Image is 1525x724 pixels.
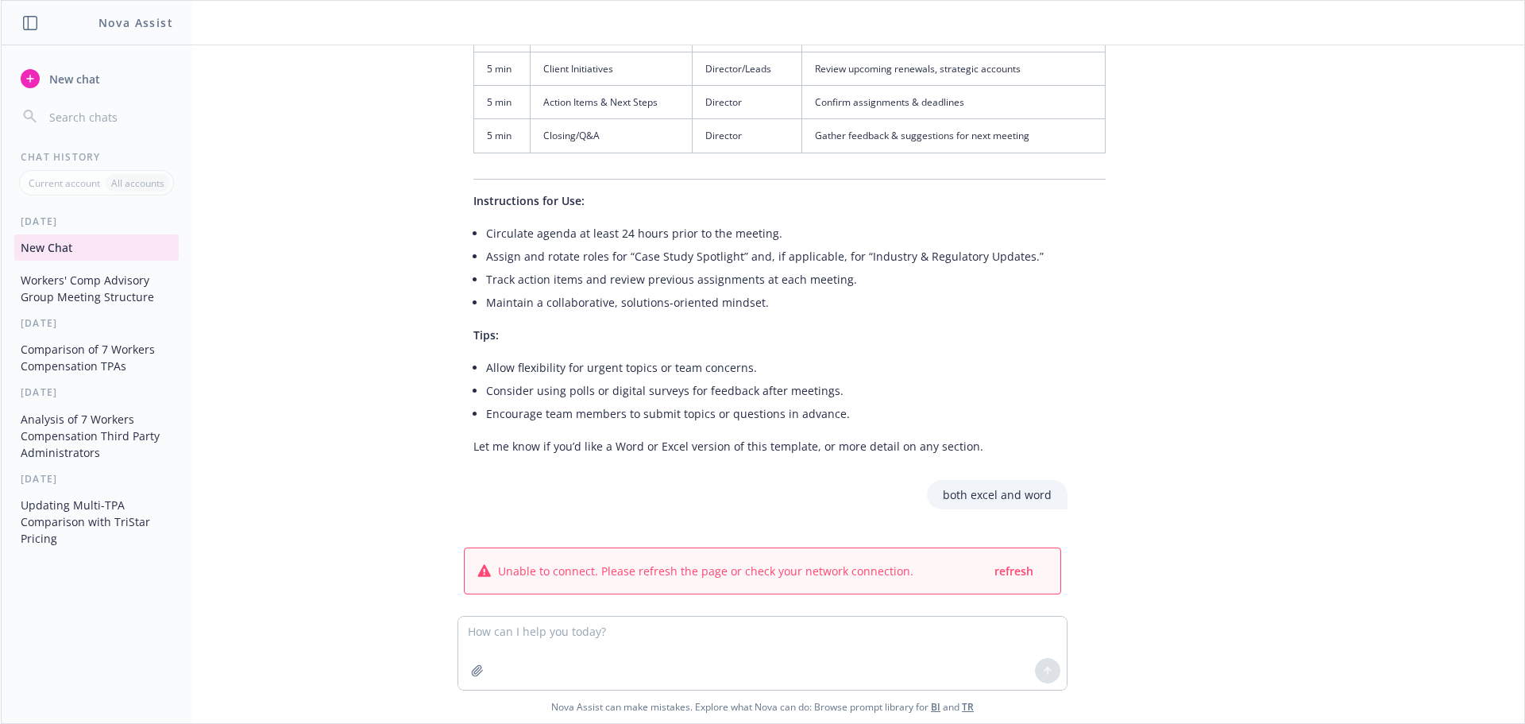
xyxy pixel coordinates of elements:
span: New chat [46,71,100,87]
span: Instructions for Use: [473,193,585,208]
td: 5 min [474,119,531,153]
li: Assign and rotate roles for “Case Study Spotlight” and, if applicable, for “Industry & Regulatory... [486,245,1106,268]
span: Tips: [473,327,499,343]
td: Director [693,119,802,153]
td: Director/Leads [693,52,802,86]
a: TR [962,700,974,714]
td: Gather feedback & suggestions for next meeting [802,119,1106,153]
div: [DATE] [2,316,191,330]
span: refresh [994,563,1033,579]
li: Track action items and review previous assignments at each meeting. [486,268,1106,291]
button: Workers' Comp Advisory Group Meeting Structure [14,267,179,310]
td: Review upcoming renewals, strategic accounts [802,52,1106,86]
span: Nova Assist can make mistakes. Explore what Nova can do: Browse prompt library for and [7,691,1518,723]
button: Updating Multi-TPA Comparison with TriStar Pricing [14,492,179,552]
td: 5 min [474,86,531,119]
li: Encourage team members to submit topics or questions in advance. [486,402,1106,425]
li: Consider using polls or digital surveys for feedback after meetings. [486,379,1106,402]
p: both excel and word [943,486,1052,503]
div: [DATE] [2,472,191,486]
td: Action Items & Next Steps [531,86,693,119]
button: Comparison of 7 Workers Compensation TPAs [14,336,179,379]
td: Closing/Q&A [531,119,693,153]
p: All accounts [111,176,164,190]
button: New chat [14,64,179,93]
button: New Chat [14,234,179,261]
p: Current account [29,176,100,190]
input: Search chats [46,106,172,128]
button: Analysis of 7 Workers Compensation Third Party Administrators [14,406,179,466]
li: Allow flexibility for urgent topics or team concerns. [486,356,1106,379]
li: Circulate agenda at least 24 hours prior to the meeting. [486,222,1106,245]
td: Client Initiatives [531,52,693,86]
li: Maintain a collaborative, solutions-oriented mindset. [486,291,1106,314]
td: Confirm assignments & deadlines [802,86,1106,119]
td: 5 min [474,52,531,86]
h1: Nova Assist [98,14,173,31]
p: Let me know if you’d like a Word or Excel version of this template, or more detail on any section. [473,438,1106,455]
span: Unable to connect. Please refresh the page or check your network connection. [498,563,913,579]
div: Chat History [2,150,191,164]
a: BI [931,700,940,714]
div: [DATE] [2,215,191,228]
td: Director [693,86,802,119]
button: refresh [993,561,1035,581]
div: [DATE] [2,385,191,399]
